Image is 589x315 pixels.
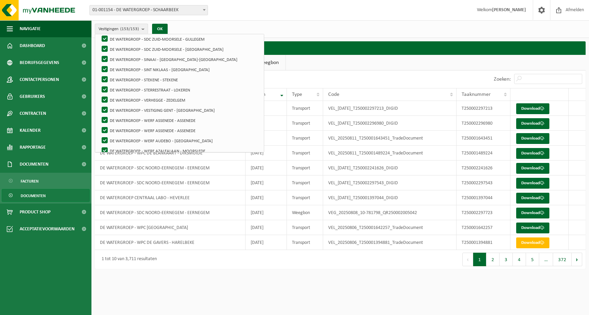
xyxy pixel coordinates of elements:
[20,88,45,105] span: Gebruikers
[100,105,260,115] label: DE WATERGROEP - VESTIGING GENT - [GEOGRAPHIC_DATA]
[457,101,510,116] td: T250002297213
[99,24,139,34] span: Vestigingen
[287,220,323,235] td: Transport
[98,253,157,266] div: 1 tot 10 van 3,711 resultaten
[21,175,39,188] span: Facturen
[287,190,323,205] td: Transport
[457,131,510,146] td: T250001643451
[516,148,549,159] a: Download
[473,253,486,266] button: 1
[246,101,287,116] td: [DATE]
[20,20,41,37] span: Navigatie
[492,7,526,13] strong: [PERSON_NAME]
[100,115,260,125] label: DE WATERGROEP - WERF ASSENEDE - ASSENEDE
[95,190,246,205] td: DE WATERGROEP CENTRAAL LABO - HEVERLEE
[516,103,549,114] a: Download
[323,146,456,161] td: VEL_20250811_T250001489224_TradeDocument
[152,24,168,35] button: OK
[95,235,246,250] td: DE WATERGROEP - WPC DE GAVERS - HARELBEKE
[323,131,456,146] td: VEL_20250811_T250001643451_TradeDocument
[287,235,323,250] td: Transport
[287,101,323,116] td: Transport
[20,139,46,156] span: Rapportage
[516,178,549,189] a: Download
[246,161,287,175] td: [DATE]
[20,71,59,88] span: Contactpersonen
[246,131,287,146] td: [DATE]
[457,161,510,175] td: T250002241626
[553,253,572,266] button: 372
[246,220,287,235] td: [DATE]
[513,253,526,266] button: 4
[526,253,539,266] button: 5
[292,92,302,97] span: Type
[90,5,208,15] span: 01-001154 - DE WATERGROEP - SCHAARBEEK
[539,253,553,266] span: …
[323,235,456,250] td: VEL_20250806_T250001394881_TradeDocument
[516,208,549,218] a: Download
[120,27,139,31] count: (153/153)
[287,131,323,146] td: Transport
[287,205,323,220] td: Weegbon
[287,175,323,190] td: Transport
[95,146,246,161] td: DE WATERGROEP - WPC DE BLANKAART - DIKSMUIDE
[516,133,549,144] a: Download
[516,237,549,248] a: Download
[516,193,549,204] a: Download
[100,44,260,54] label: DE WATERGROEP - SDC ZUID-MOORSELE - [GEOGRAPHIC_DATA]
[251,55,286,70] a: Weegbon
[457,235,510,250] td: T250001394881
[20,204,50,220] span: Product Shop
[20,122,41,139] span: Kalender
[100,135,260,146] label: DE WATERGROEP - WERF AUDEBO - [GEOGRAPHIC_DATA]
[89,5,208,15] span: 01-001154 - DE WATERGROEP - SCHAARBEEK
[2,174,90,187] a: Facturen
[246,205,287,220] td: [DATE]
[100,54,260,64] label: DE WATERGROEP - SINAAI - [GEOGRAPHIC_DATA]-[GEOGRAPHIC_DATA]
[287,161,323,175] td: Transport
[246,116,287,131] td: [DATE]
[100,64,260,75] label: DE WATERGROEP - SINT NIKLAAS - [GEOGRAPHIC_DATA]
[100,95,260,105] label: DE WATERGROEP - VERHEGGE - ZEDELGEM
[20,37,45,54] span: Dashboard
[457,220,510,235] td: T250001642257
[95,175,246,190] td: DE WATERGROEP - SDC NOORD-EERNEGEM - EERNEGEM
[95,205,246,220] td: DE WATERGROEP - SDC NOORD-EERNEGEM - EERNEGEM
[287,116,323,131] td: Transport
[457,205,510,220] td: T250002297723
[95,41,586,55] h2: Documenten
[100,125,260,135] label: DE WATERGROEP - WERF ASSENEDE - ASSENEDE
[323,220,456,235] td: VEL_20250806_T250001642257_TradeDocument
[95,24,148,34] button: Vestigingen(153/153)
[516,163,549,174] a: Download
[516,118,549,129] a: Download
[323,190,456,205] td: VEL_[DATE]_T250001397044_DIGID
[323,116,456,131] td: VEL_[DATE]_T250002296980_DIGID
[95,220,246,235] td: DE WATERGROEP - WPC [GEOGRAPHIC_DATA]
[246,175,287,190] td: [DATE]
[500,253,513,266] button: 3
[100,146,260,156] label: DE WATERGROEP - WERF AZALEALAAN - MOORSLEDE
[516,223,549,233] a: Download
[457,190,510,205] td: T250001397044
[457,175,510,190] td: T250002297543
[328,92,339,97] span: Code
[462,253,473,266] button: Previous
[100,75,260,85] label: DE WATERGROEP - STEKENE - STEKENE
[457,146,510,161] td: T250001489224
[2,189,90,202] a: Documenten
[100,34,260,44] label: DE WATERGROEP - SDC ZUID-MOORSELE - GULLEGEM
[246,190,287,205] td: [DATE]
[287,146,323,161] td: Transport
[572,253,582,266] button: Next
[95,161,246,175] td: DE WATERGROEP - SDC NOORD-EERNEGEM - EERNEGEM
[20,156,48,173] span: Documenten
[21,189,46,202] span: Documenten
[323,175,456,190] td: VEL_[DATE]_T250002297543_DIGID
[494,77,511,82] label: Zoeken:
[462,92,491,97] span: Taaknummer
[246,146,287,161] td: [DATE]
[20,220,75,237] span: Acceptatievoorwaarden
[457,116,510,131] td: T250002296980
[323,205,456,220] td: VEG_20250808_10-781798_QR250002005042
